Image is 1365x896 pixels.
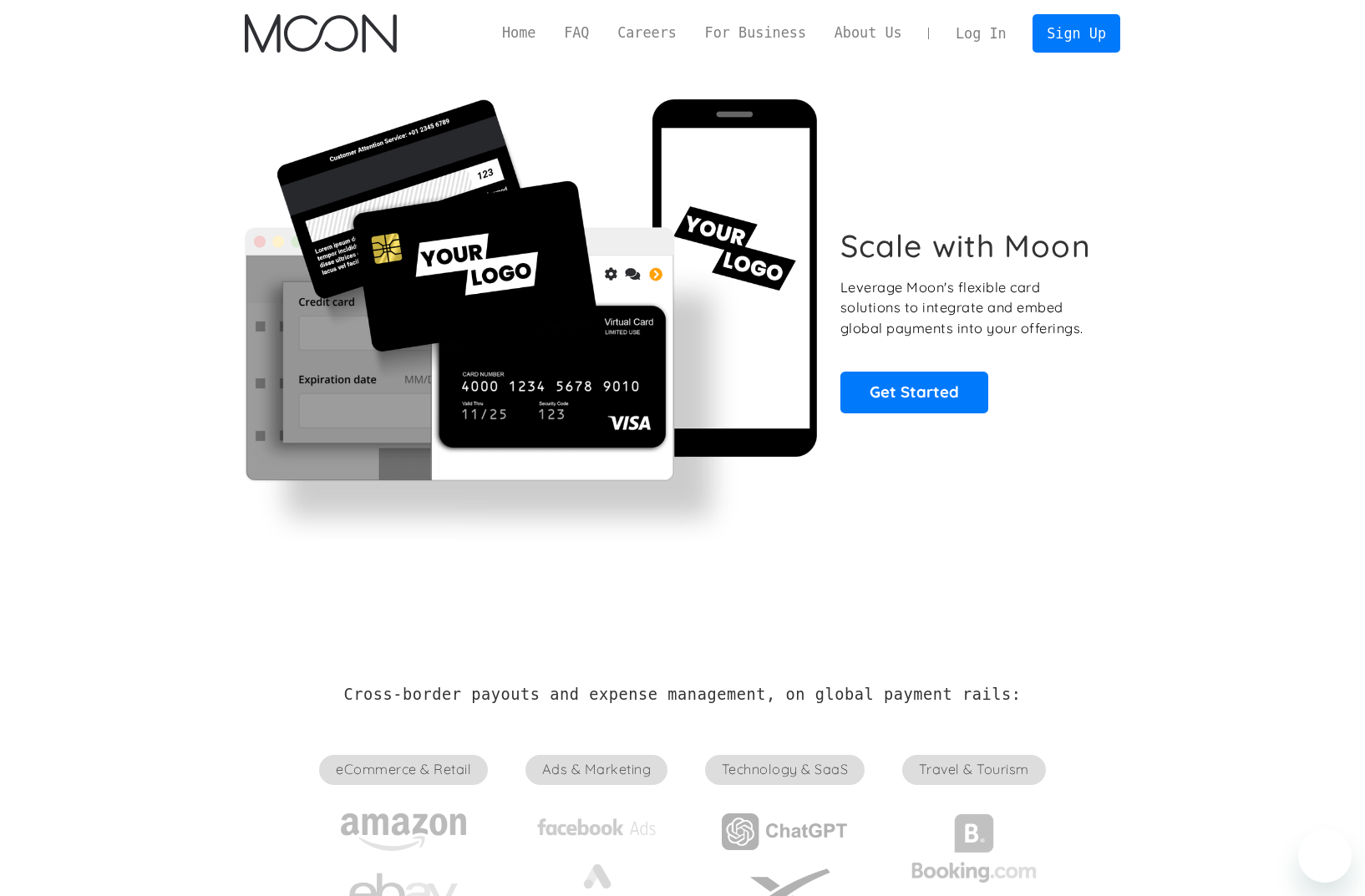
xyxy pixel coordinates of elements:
iframe: Button to launch messaging window [1298,829,1352,883]
a: Get Started [840,372,988,413]
a: Careers [603,23,690,43]
span: Travel & Tourism [902,755,1046,785]
p: Leverage Moon's flexible card solutions to integrate and embed global payments into your offerings. [840,277,1102,339]
span: Ads & Marketing [525,755,667,785]
h2: Cross-border payouts and expense management, on global payment rails: [344,686,1022,704]
a: Sign Up [1033,14,1119,52]
a: FAQ [550,23,603,43]
span: Technology & SaaS [705,755,865,785]
a: For Business [691,23,820,43]
a: home [245,14,396,53]
span: eCommerce & Retail [319,755,488,785]
a: Log In [941,15,1020,52]
a: Home [488,23,550,43]
a: About Us [820,23,916,43]
img: Moon Logo [245,14,396,53]
h1: Scale with Moon [840,227,1091,265]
